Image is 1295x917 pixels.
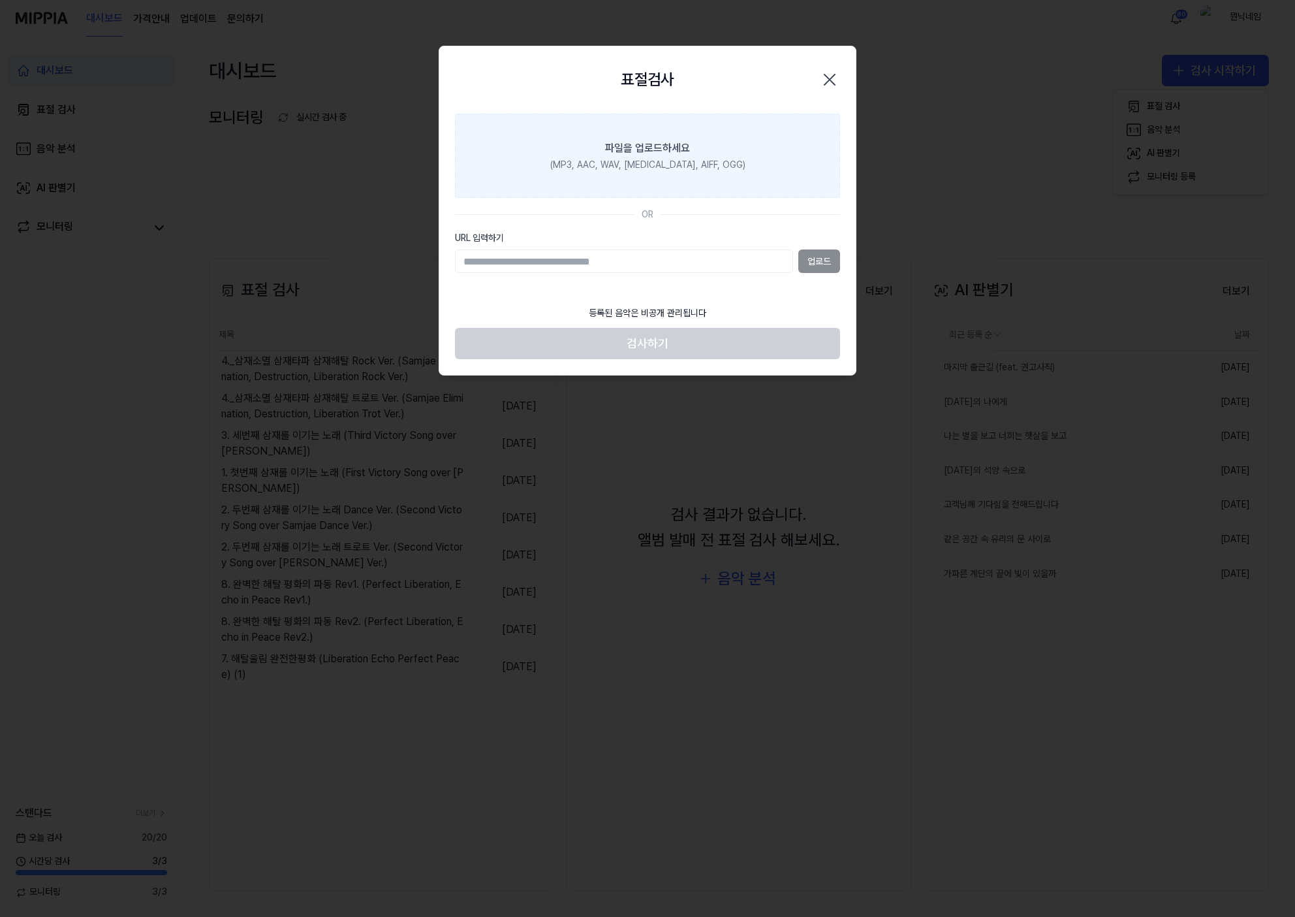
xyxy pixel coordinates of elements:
div: (MP3, AAC, WAV, [MEDICAL_DATA], AIFF, OGG) [550,159,745,172]
div: 파일을 업로드하세요 [605,140,690,156]
div: 등록된 음악은 비공개 관리됩니다 [581,299,714,328]
div: OR [642,208,653,221]
h2: 표절검사 [621,67,674,92]
label: URL 입력하기 [455,232,840,245]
